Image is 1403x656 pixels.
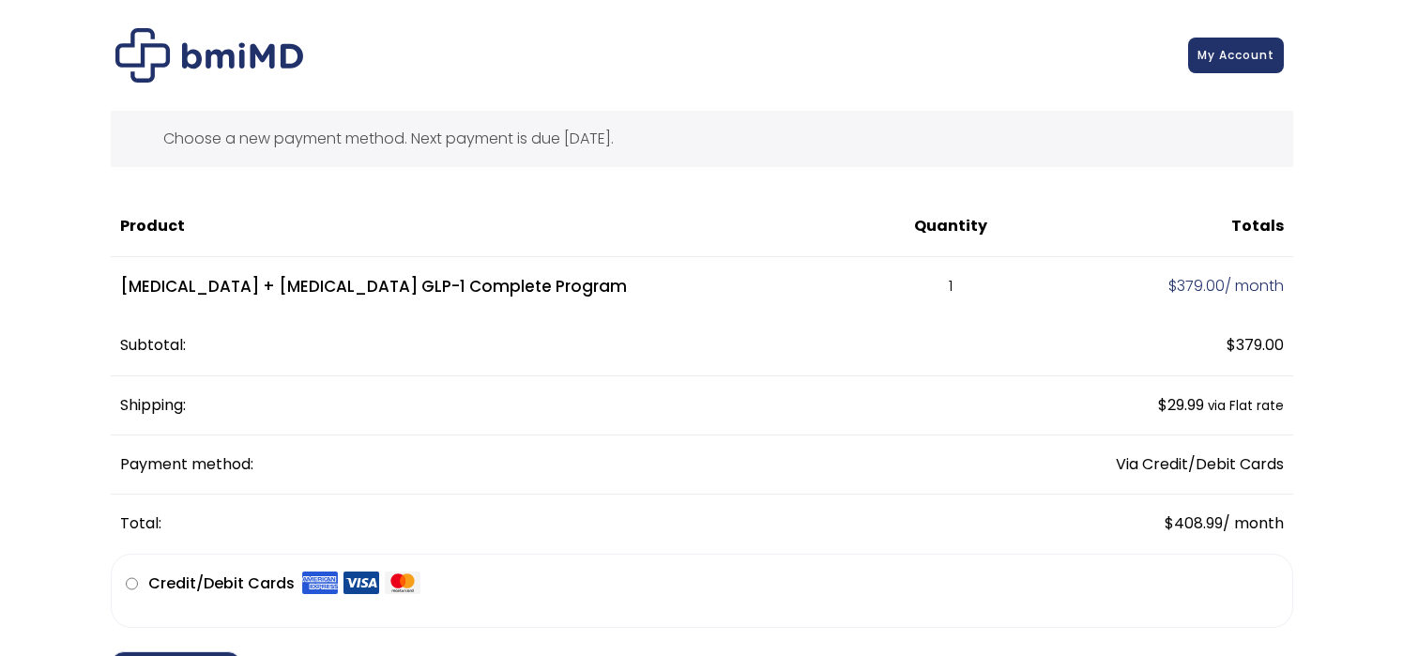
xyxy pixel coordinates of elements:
small: via Flat rate [1208,397,1284,415]
a: My Account [1188,38,1284,73]
td: [MEDICAL_DATA] + [MEDICAL_DATA] GLP-1 Complete Program [111,257,883,317]
img: Amex [302,571,338,595]
span: 379.00 [1168,275,1225,297]
th: Subtotal: [111,316,1018,375]
td: / month [1018,257,1293,317]
span: 29.99 [1158,394,1204,416]
th: Shipping: [111,376,1018,435]
span: $ [1227,334,1236,356]
td: 1 [883,257,1018,317]
span: $ [1168,275,1177,297]
td: Via Credit/Debit Cards [1018,435,1293,495]
th: Quantity [883,197,1018,256]
span: 408.99 [1165,512,1223,534]
span: $ [1165,512,1174,534]
img: Checkout [115,28,303,83]
img: Visa [343,571,379,595]
div: Choose a new payment method. Next payment is due [DATE]. [111,111,1293,167]
span: 379.00 [1227,334,1284,356]
th: Payment method: [111,435,1018,495]
span: My Account [1197,47,1274,63]
img: Mastercard [385,571,420,595]
span: $ [1158,394,1167,416]
th: Total: [111,495,1018,553]
th: Product [111,197,883,256]
td: / month [1018,495,1293,553]
label: Credit/Debit Cards [148,569,420,599]
th: Totals [1018,197,1293,256]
